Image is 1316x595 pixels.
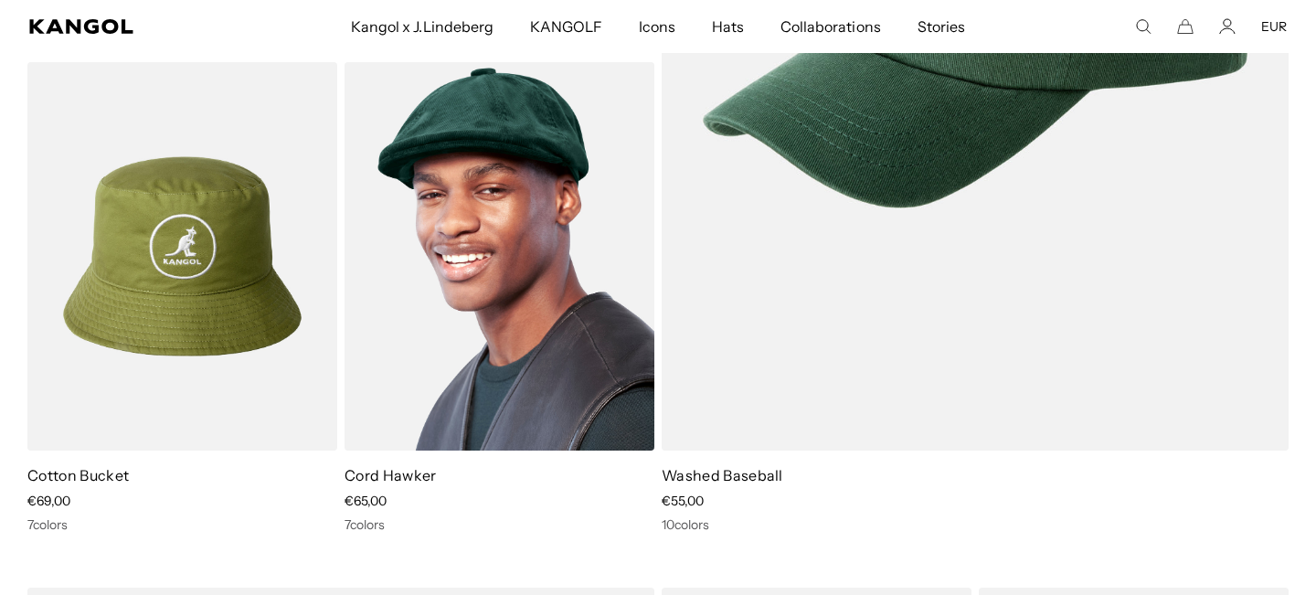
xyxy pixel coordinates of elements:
a: Kangol [29,19,231,34]
div: 7 colors [27,516,337,533]
span: €65,00 [345,493,387,509]
button: EUR [1261,18,1287,35]
a: Washed Baseball [662,466,783,484]
a: Cotton Bucket [27,466,129,484]
div: 7 colors [345,516,654,533]
summary: Search here [1135,18,1151,35]
a: Cord Hawker [345,466,437,484]
span: €69,00 [27,493,70,509]
a: Account [1219,18,1236,35]
img: Cord Hawker [345,62,654,452]
img: Cotton Bucket [27,62,337,452]
div: 10 colors [662,516,1289,533]
span: €55,00 [662,493,704,509]
button: Cart [1177,18,1194,35]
